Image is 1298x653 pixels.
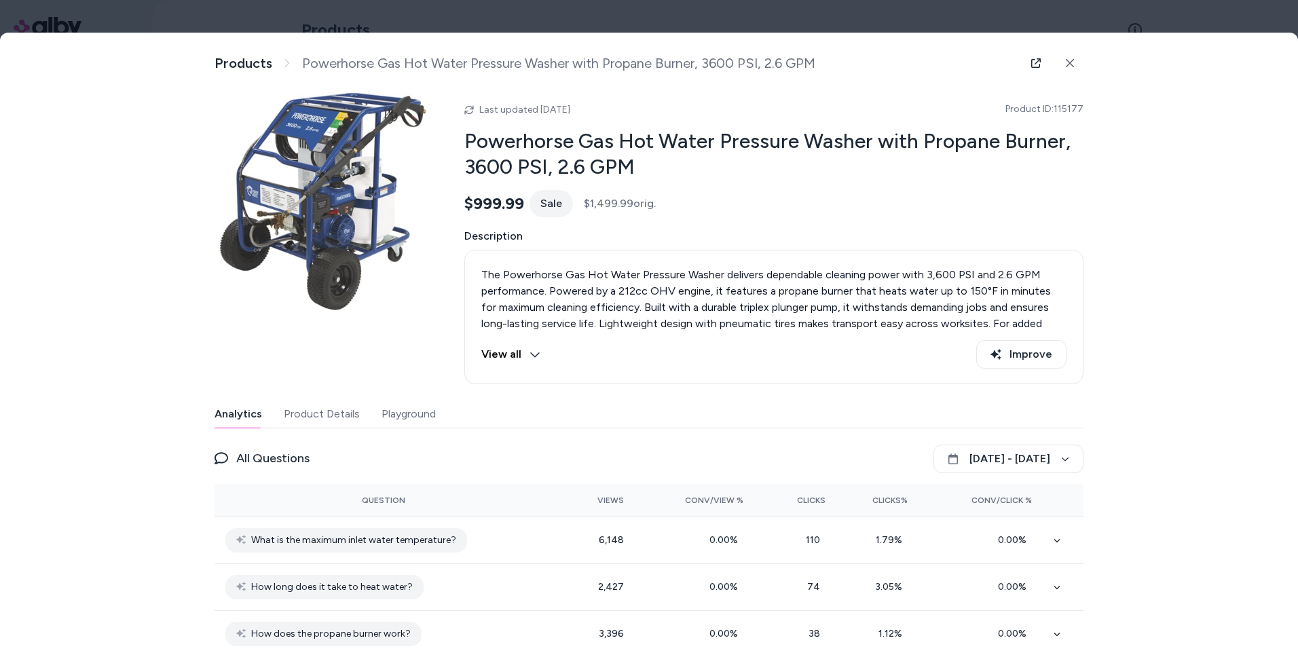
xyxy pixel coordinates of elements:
[215,55,815,72] nav: breadcrumb
[797,495,826,506] span: Clicks
[215,93,432,310] img: 115177.jpg
[236,449,310,468] span: All Questions
[284,400,360,428] button: Product Details
[709,534,743,546] span: 0.00 %
[685,495,743,506] span: Conv/View %
[998,534,1032,546] span: 0.00 %
[875,581,908,593] span: 3.05 %
[215,400,262,428] button: Analytics
[709,581,743,593] span: 0.00 %
[929,489,1032,511] button: Conv/Click %
[872,495,908,506] span: Clicks%
[362,495,405,506] span: Question
[599,534,624,546] span: 6,148
[563,489,624,511] button: Views
[1005,102,1083,116] span: Product ID: 115177
[215,55,272,72] a: Products
[765,489,826,511] button: Clicks
[646,489,744,511] button: Conv/View %
[481,267,1067,365] p: The Powerhorse Gas Hot Water Pressure Washer delivers dependable cleaning power with 3,600 PSI an...
[806,534,826,546] span: 110
[809,628,826,639] span: 38
[998,628,1032,639] span: 0.00 %
[362,489,405,511] button: Question
[807,581,826,593] span: 74
[251,626,411,642] span: How does the propane burner work?
[251,579,413,595] span: How long does it take to heat water?
[530,190,573,217] div: Sale
[971,495,1032,506] span: Conv/Click %
[464,228,1083,244] span: Description
[479,104,570,115] span: Last updated [DATE]
[976,340,1067,369] button: Improve
[599,628,624,639] span: 3,396
[464,128,1083,179] h2: Powerhorse Gas Hot Water Pressure Washer with Propane Burner, 3600 PSI, 2.6 GPM
[878,628,908,639] span: 1.12 %
[584,195,656,212] span: $1,499.99 orig.
[382,400,436,428] button: Playground
[847,489,908,511] button: Clicks%
[481,340,540,369] button: View all
[464,193,524,214] span: $999.99
[933,445,1083,473] button: [DATE] - [DATE]
[876,534,908,546] span: 1.79 %
[302,55,815,72] span: Powerhorse Gas Hot Water Pressure Washer with Propane Burner, 3600 PSI, 2.6 GPM
[251,532,456,548] span: What is the maximum inlet water temperature?
[598,581,624,593] span: 2,427
[597,495,624,506] span: Views
[709,628,743,639] span: 0.00 %
[998,581,1032,593] span: 0.00 %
